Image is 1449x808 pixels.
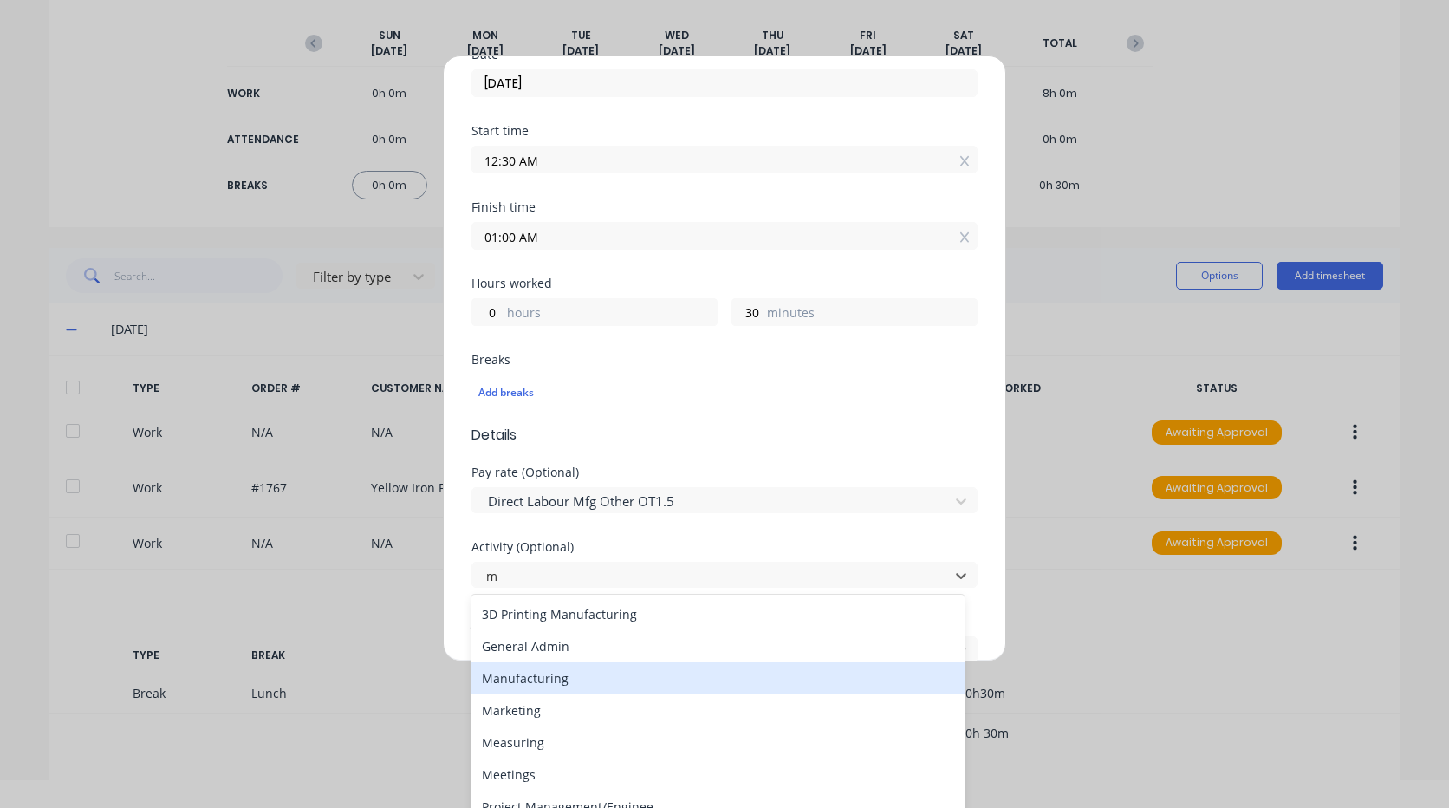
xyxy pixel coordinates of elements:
div: Add breaks [478,381,971,404]
input: 0 [732,299,763,325]
div: Start time [471,125,978,137]
div: Finish time [471,201,978,213]
div: Hours worked [471,277,978,290]
div: Activity (Optional) [471,541,978,553]
label: hours [507,303,717,325]
div: Date [471,49,978,61]
div: Pay rate (Optional) [471,466,978,479]
span: Details [471,425,978,446]
div: General Admin [471,630,965,662]
div: 3D Printing Manufacturing [471,598,965,630]
div: Breaks [471,354,978,366]
div: Measuring [471,727,965,759]
div: Manufacturing [471,662,965,694]
div: Marketing [471,694,965,727]
label: minutes [767,303,977,325]
div: Meetings [471,759,965,791]
input: 0 [472,299,503,325]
